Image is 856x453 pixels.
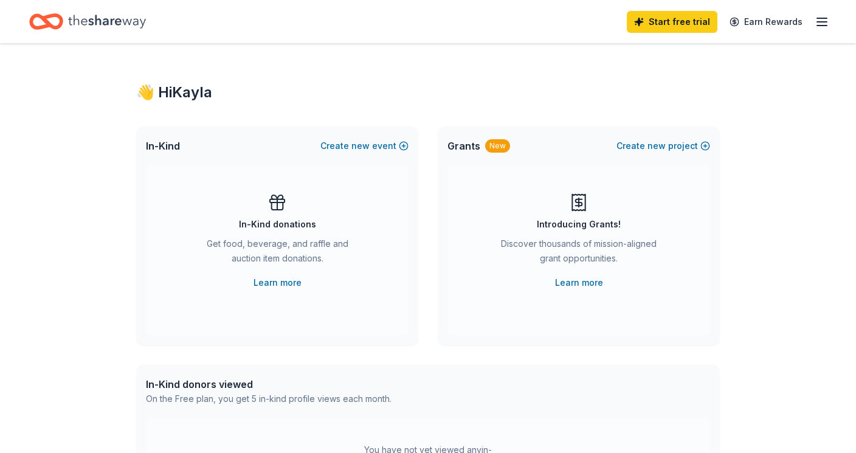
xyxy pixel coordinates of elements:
[146,392,392,406] div: On the Free plan, you get 5 in-kind profile views each month.
[555,275,603,290] a: Learn more
[320,139,409,153] button: Createnewevent
[447,139,480,153] span: Grants
[351,139,370,153] span: new
[146,139,180,153] span: In-Kind
[722,11,810,33] a: Earn Rewards
[485,139,510,153] div: New
[29,7,146,36] a: Home
[146,377,392,392] div: In-Kind donors viewed
[616,139,710,153] button: Createnewproject
[537,217,621,232] div: Introducing Grants!
[627,11,717,33] a: Start free trial
[195,237,360,271] div: Get food, beverage, and raffle and auction item donations.
[496,237,661,271] div: Discover thousands of mission-aligned grant opportunities.
[136,83,720,102] div: 👋 Hi Kayla
[239,217,316,232] div: In-Kind donations
[647,139,666,153] span: new
[254,275,302,290] a: Learn more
